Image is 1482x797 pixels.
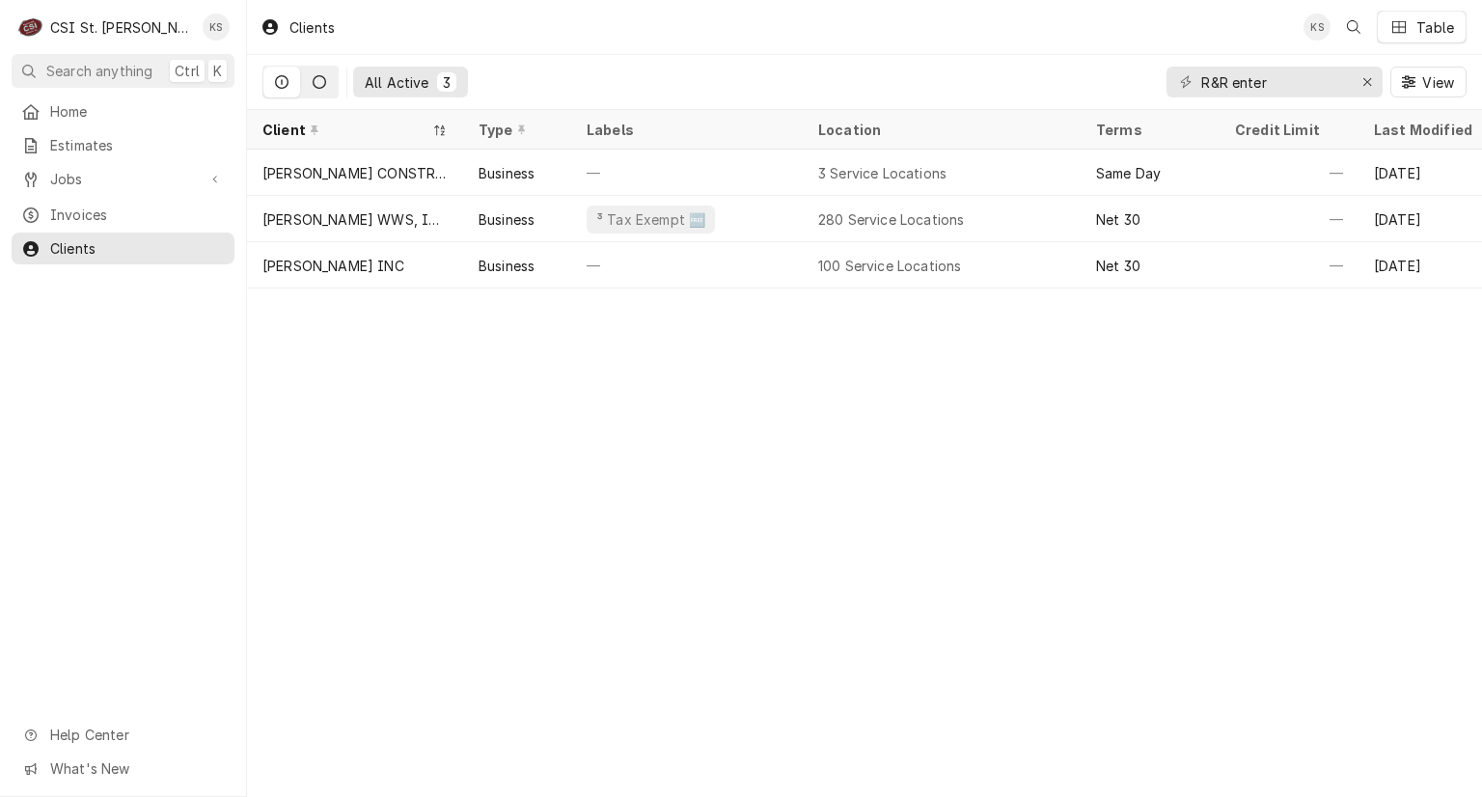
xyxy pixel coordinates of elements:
button: Open search [1338,12,1369,42]
div: Labels [587,120,787,140]
span: Ctrl [175,61,200,81]
div: Kris Swearingen's Avatar [1304,14,1331,41]
div: Last Modified [1374,120,1478,140]
input: Keyword search [1201,67,1346,97]
span: Home [50,101,225,122]
div: Net 30 [1096,256,1140,276]
div: Table [1416,17,1454,38]
div: KS [1304,14,1331,41]
div: All Active [365,72,429,93]
span: Estimates [50,135,225,155]
span: Jobs [50,169,196,189]
div: — [571,150,803,196]
div: 3 Service Locations [818,163,947,183]
span: What's New [50,758,223,779]
div: [PERSON_NAME] INC [262,256,404,276]
button: Erase input [1352,67,1383,97]
span: View [1418,72,1458,93]
div: Business [479,256,535,276]
div: Same Day [1096,163,1161,183]
div: 100 Service Locations [818,256,961,276]
div: — [1220,196,1358,242]
div: ³ Tax Exempt 🆓 [594,209,707,230]
a: Go to What's New [12,753,234,784]
div: [PERSON_NAME] WWS, INC. [262,209,448,230]
span: Search anything [46,61,152,81]
div: Business [479,163,535,183]
div: Type [479,120,552,140]
div: Business [479,209,535,230]
a: Clients [12,233,234,264]
div: [PERSON_NAME] CONSTRUCTORS [262,163,448,183]
a: Invoices [12,199,234,231]
div: Terms [1096,120,1200,140]
div: CSI St. [PERSON_NAME] [50,17,192,38]
span: Invoices [50,205,225,225]
button: View [1390,67,1467,97]
div: — [1220,242,1358,289]
div: Client [262,120,428,140]
div: Net 30 [1096,209,1140,230]
span: Clients [50,238,225,259]
div: 280 Service Locations [818,209,964,230]
div: Location [818,120,1065,140]
div: CSI St. Louis's Avatar [17,14,44,41]
a: Go to Jobs [12,163,234,195]
div: Credit Limit [1235,120,1339,140]
div: 3 [441,72,453,93]
span: Help Center [50,725,223,745]
a: Go to Help Center [12,719,234,751]
span: K [213,61,222,81]
div: — [1220,150,1358,196]
button: Search anythingCtrlK [12,54,234,88]
a: Home [12,96,234,127]
a: Estimates [12,129,234,161]
div: Kris Swearingen's Avatar [203,14,230,41]
div: C [17,14,44,41]
div: — [571,242,803,289]
div: KS [203,14,230,41]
